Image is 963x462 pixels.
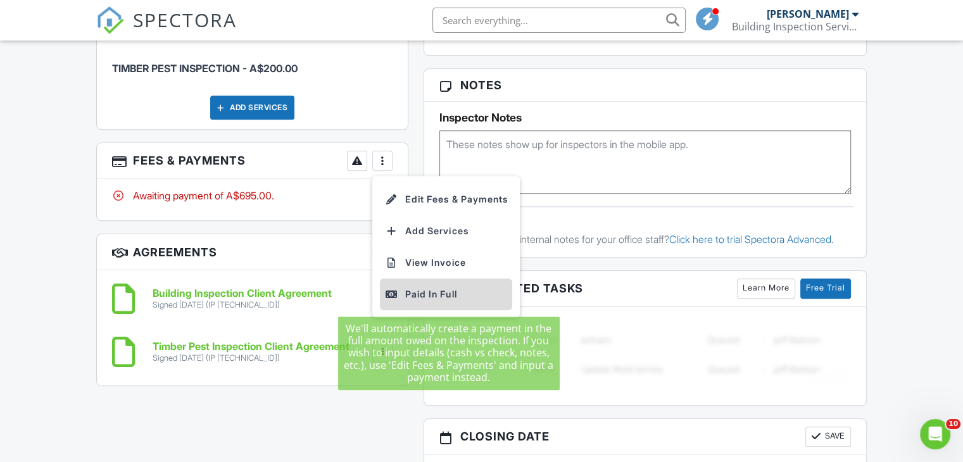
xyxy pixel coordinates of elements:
a: Free Trial [800,278,851,299]
a: Timber Pest Inspection Client Agreement Signed [DATE] (IP [TECHNICAL_ID]) [153,341,349,363]
iframe: Intercom live chat [920,419,950,449]
img: The Best Home Inspection Software - Spectora [96,6,124,34]
div: Office Notes [434,220,857,232]
a: SPECTORA [96,17,237,44]
h5: Inspector Notes [439,111,851,124]
li: Service: TIMBER PEST INSPECTION [112,39,393,85]
div: Building Inspection Services [732,20,859,33]
h3: Agreements [97,234,408,270]
span: SPECTORA [133,6,237,33]
div: Awaiting payment of A$695.00. [112,189,393,203]
a: Building Inspection Client Agreement Signed [DATE] (IP [TECHNICAL_ID]) [153,288,332,310]
span: Closing date [460,428,550,445]
h3: Fees & Payments [97,143,408,179]
div: Signed [DATE] (IP [TECHNICAL_ID]) [153,300,332,310]
button: Save [805,427,851,447]
h6: Timber Pest Inspection Client Agreement [153,341,349,353]
p: Want timestamped internal notes for your office staff? [434,232,857,246]
img: blurred-tasks-251b60f19c3f713f9215ee2a18cbf2105fc2d72fcd585247cf5e9ec0c957c1dd.png [439,316,851,392]
span: TIMBER PEST INSPECTION - A$200.00 [112,62,298,75]
span: Associated Tasks [460,280,583,297]
h3: Notes [424,69,866,102]
input: Search everything... [432,8,686,33]
div: Add Services [210,96,294,120]
div: Signed [DATE] (IP [TECHNICAL_ID]) [153,353,349,363]
span: 10 [946,419,960,429]
a: Click here to trial Spectora Advanced. [669,233,834,246]
h6: Building Inspection Client Agreement [153,288,332,299]
div: [PERSON_NAME] [767,8,849,20]
a: Learn More [737,278,795,299]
